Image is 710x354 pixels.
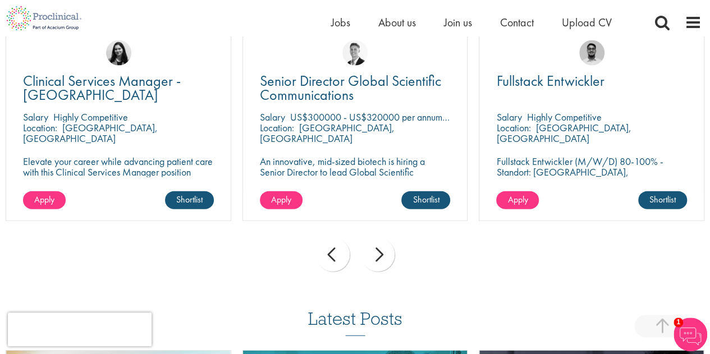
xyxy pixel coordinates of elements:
a: Upload CV [562,15,612,30]
a: Fullstack Entwickler [496,74,687,88]
span: Location: [260,121,294,134]
a: Apply [496,191,539,209]
span: Apply [271,194,291,205]
h3: Latest Posts [308,309,402,336]
a: Shortlist [638,191,687,209]
img: Chatbot [674,318,707,351]
span: Apply [34,194,54,205]
a: Shortlist [401,191,450,209]
a: Jobs [331,15,350,30]
span: Clinical Services Manager - [GEOGRAPHIC_DATA] [23,71,181,104]
p: [GEOGRAPHIC_DATA], [GEOGRAPHIC_DATA] [23,121,158,145]
span: 1 [674,318,683,327]
span: Location: [496,121,530,134]
a: Clinical Services Manager - [GEOGRAPHIC_DATA] [23,74,214,102]
a: Apply [23,191,66,209]
span: Apply [507,194,528,205]
p: Fullstack Entwickler (M/W/D) 80-100% - Standort: [GEOGRAPHIC_DATA], [GEOGRAPHIC_DATA] - Arbeitsze... [496,156,687,199]
img: George Watson [342,40,368,66]
a: Join us [444,15,472,30]
a: Apply [260,191,303,209]
p: [GEOGRAPHIC_DATA], [GEOGRAPHIC_DATA] [496,121,631,145]
a: Contact [500,15,534,30]
span: Salary [23,111,48,123]
span: Senior Director Global Scientific Communications [260,71,441,104]
span: Fullstack Entwickler [496,71,604,90]
a: Shortlist [165,191,214,209]
p: [GEOGRAPHIC_DATA], [GEOGRAPHIC_DATA] [260,121,395,145]
a: About us [378,15,416,30]
div: next [361,238,395,272]
p: An innovative, mid-sized biotech is hiring a Senior Director to lead Global Scientific Communicat... [260,156,451,199]
p: US$300000 - US$320000 per annum + Highly Competitive Salary [290,111,554,123]
a: Senior Director Global Scientific Communications [260,74,451,102]
span: Location: [23,121,57,134]
span: Salary [260,111,285,123]
p: Highly Competitive [53,111,128,123]
img: Timothy Deschamps [579,40,604,66]
p: Elevate your career while advancing patient care with this Clinical Services Manager position wit... [23,156,214,199]
img: Indre Stankeviciute [106,40,131,66]
iframe: reCAPTCHA [8,312,152,346]
span: Salary [496,111,521,123]
div: prev [316,238,350,272]
p: Highly Competitive [526,111,601,123]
